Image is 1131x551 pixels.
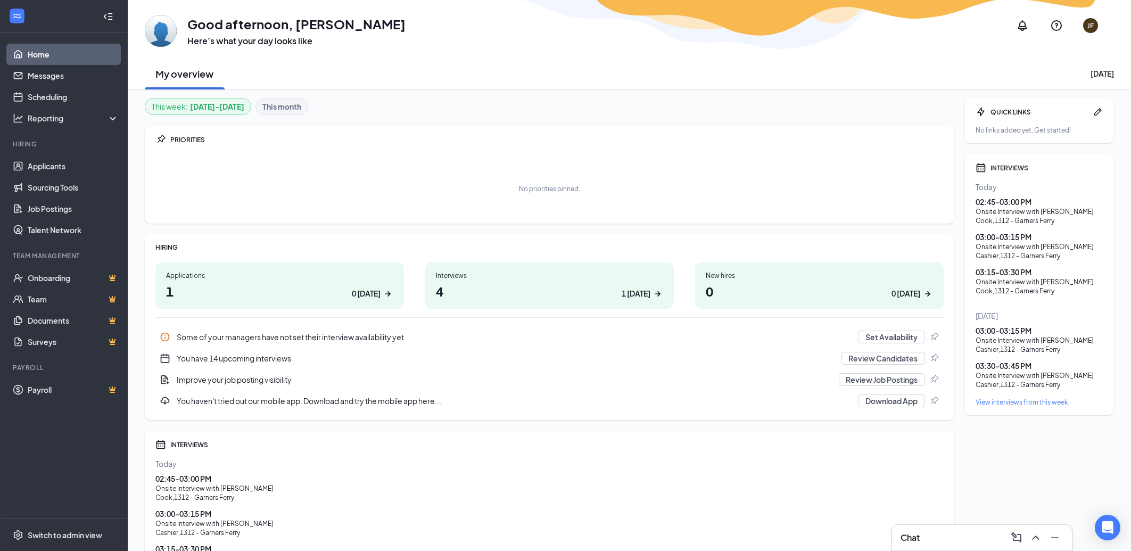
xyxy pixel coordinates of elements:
[425,262,674,309] a: Interviews41 [DATE]ArrowRight
[976,398,1103,407] a: View interviews from this week
[155,369,944,390] div: Improve your job posting visibility
[976,242,1103,251] div: Onsite Interview with [PERSON_NAME]
[1010,531,1023,544] svg: ComposeMessage
[976,336,1103,345] div: Onsite Interview with [PERSON_NAME]
[28,331,119,352] a: SurveysCrown
[1046,529,1063,546] button: Minimize
[155,519,944,528] div: Onsite Interview with [PERSON_NAME]
[352,288,381,299] div: 0 [DATE]
[976,371,1103,380] div: Onsite Interview with [PERSON_NAME]
[976,310,1103,321] div: [DATE]
[436,271,663,280] div: Interviews
[262,101,301,112] b: This month
[976,380,1103,389] div: Cashier , 1312 - Garners Ferry
[28,530,102,540] div: Switch to admin view
[155,262,404,309] a: Applications10 [DATE]ArrowRight
[28,198,119,219] a: Job Postings
[155,508,944,519] div: 03:00 - 03:15 PM
[976,216,1103,225] div: Cook , 1312 - Garners Ferry
[976,360,1103,371] div: 03:30 - 03:45 PM
[976,182,1103,192] div: Today
[155,134,166,145] svg: Pin
[155,326,944,348] div: Some of your managers have not set their interview availability yet
[1049,531,1061,544] svg: Minimize
[155,243,944,252] div: HIRING
[13,139,117,149] div: Hiring
[929,353,939,364] svg: Pin
[1091,68,1114,79] div: [DATE]
[28,113,119,124] div: Reporting
[383,289,393,299] svg: ArrowRight
[156,67,214,80] h2: My overview
[155,458,944,469] div: Today
[28,310,119,331] a: DocumentsCrown
[976,277,1103,286] div: Onsite Interview with [PERSON_NAME]
[1027,529,1044,546] button: ChevronUp
[155,390,944,412] div: You haven't tried out our mobile app. Download and try the mobile app here...
[1016,19,1029,32] svg: Notifications
[166,271,393,280] div: Applications
[1087,21,1094,30] div: JF
[28,155,119,177] a: Applicants
[976,126,1103,135] div: No links added yet. Get started!
[622,288,650,299] div: 1 [DATE]
[155,473,944,484] div: 02:45 - 03:00 PM
[839,373,924,386] button: Review Job Postings
[28,379,119,400] a: PayrollCrown
[841,352,924,365] button: Review Candidates
[28,289,119,310] a: TeamCrown
[922,289,933,299] svg: ArrowRight
[145,15,177,47] img: Jermaine Felder
[155,528,944,537] div: Cashier , 1312 - Garners Ferry
[166,282,393,300] h1: 1
[1050,19,1063,32] svg: QuestionInfo
[990,163,1103,172] div: INTERVIEWS
[170,440,944,449] div: INTERVIEWS
[160,353,170,364] svg: CalendarNew
[13,363,117,372] div: Payroll
[177,374,832,385] div: Improve your job posting visibility
[976,207,1103,216] div: Onsite Interview with [PERSON_NAME]
[13,113,23,124] svg: Analysis
[858,394,924,407] button: Download App
[976,162,986,173] svg: Calendar
[152,101,244,112] div: This week :
[155,439,166,450] svg: Calendar
[436,282,663,300] h1: 4
[976,325,1103,336] div: 03:00 - 03:15 PM
[695,262,944,309] a: New hires00 [DATE]ArrowRight
[177,396,852,406] div: You haven't tried out our mobile app. Download and try the mobile app here...
[976,345,1103,354] div: Cashier , 1312 - Garners Ferry
[177,332,852,342] div: Some of your managers have not set their interview availability yet
[187,35,406,47] h3: Here’s what your day looks like
[706,282,933,300] h1: 0
[155,348,944,369] div: You have 14 upcoming interviews
[160,396,170,406] svg: Download
[28,65,119,86] a: Messages
[519,184,580,193] div: No priorities pinned.
[13,251,117,260] div: Team Management
[891,288,920,299] div: 0 [DATE]
[170,135,944,144] div: PRIORITIES
[653,289,663,299] svg: ArrowRight
[155,326,944,348] a: InfoSome of your managers have not set their interview availability yetSet AvailabilityPin
[160,374,170,385] svg: DocumentAdd
[177,353,835,364] div: You have 14 upcoming interviews
[28,177,119,198] a: Sourcing Tools
[929,374,939,385] svg: Pin
[990,108,1088,117] div: QUICK LINKS
[12,11,22,21] svg: WorkstreamLogo
[1093,106,1103,117] svg: Pen
[976,251,1103,260] div: Cashier , 1312 - Garners Ferry
[901,532,920,544] h3: Chat
[976,196,1103,207] div: 02:45 - 03:00 PM
[103,11,113,22] svg: Collapse
[706,271,933,280] div: New hires
[160,332,170,342] svg: Info
[1095,515,1120,540] div: Open Intercom Messenger
[28,267,119,289] a: OnboardingCrown
[28,219,119,241] a: Talent Network
[28,86,119,108] a: Scheduling
[929,332,939,342] svg: Pin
